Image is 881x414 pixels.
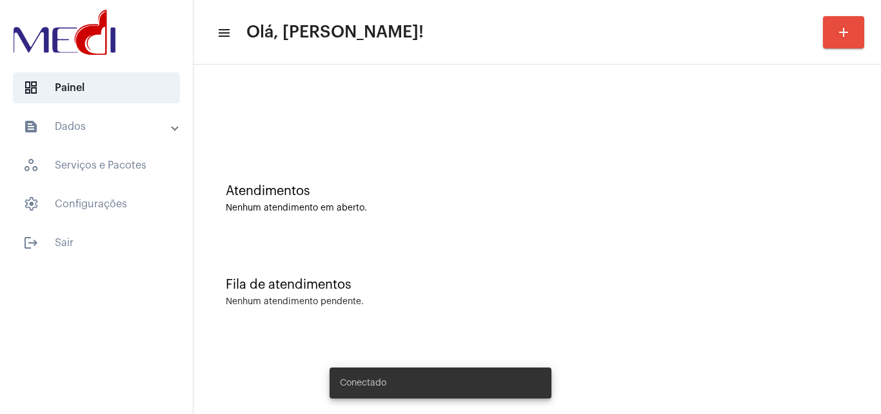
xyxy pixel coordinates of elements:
[226,278,849,292] div: Fila de atendimentos
[23,158,39,173] span: sidenav icon
[23,119,39,134] mat-icon: sidenav icon
[10,6,119,58] img: d3a1b5fa-500b-b90f-5a1c-719c20e9830b.png
[23,119,172,134] mat-panel-title: Dados
[217,25,230,41] mat-icon: sidenav icon
[23,80,39,96] span: sidenav icon
[8,111,193,142] mat-expansion-panel-header: sidenav iconDados
[340,377,386,389] span: Conectado
[246,22,424,43] span: Olá, [PERSON_NAME]!
[13,227,180,258] span: Sair
[23,196,39,212] span: sidenav icon
[836,25,851,40] mat-icon: add
[23,235,39,251] mat-icon: sidenav icon
[13,189,180,220] span: Configurações
[226,184,849,198] div: Atendimentos
[13,72,180,103] span: Painel
[13,150,180,181] span: Serviços e Pacotes
[226,297,364,307] div: Nenhum atendimento pendente.
[226,203,849,213] div: Nenhum atendimento em aberto.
